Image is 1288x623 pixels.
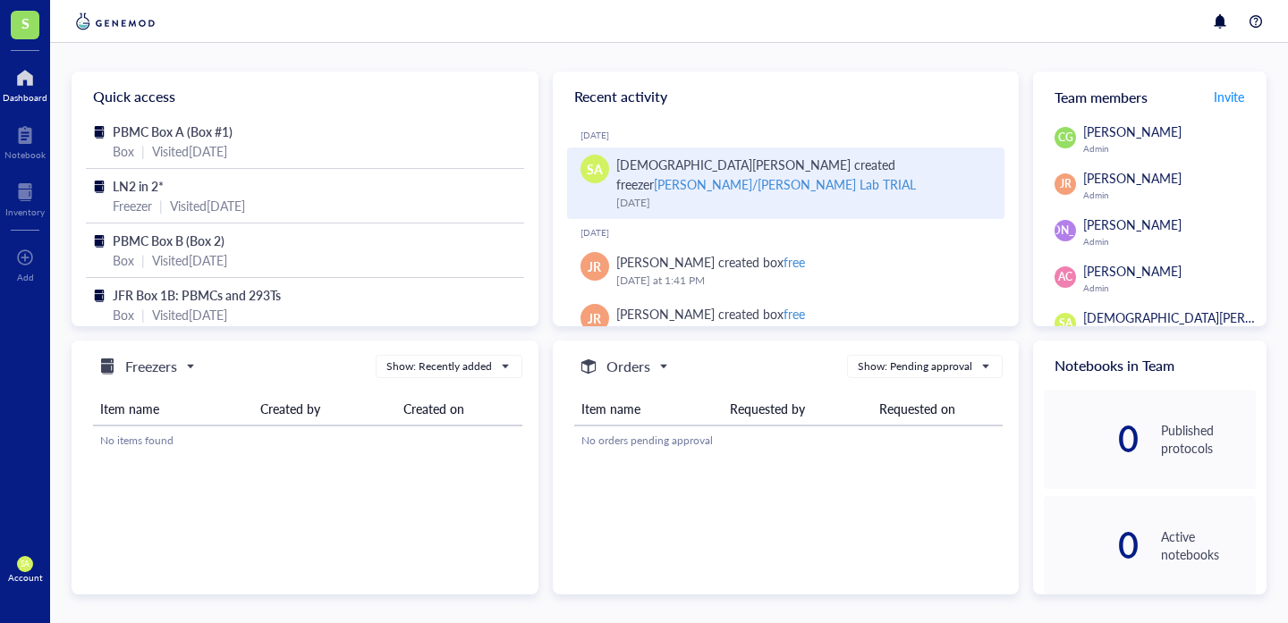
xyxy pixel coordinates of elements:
span: JR [1060,176,1072,192]
div: | [141,250,145,270]
div: Inventory [5,206,45,217]
span: [PERSON_NAME] [1083,262,1182,280]
div: No orders pending approval [581,433,996,449]
a: Dashboard [3,63,47,103]
div: Notebooks in Team [1033,341,1267,391]
span: PBMC Box B (Box 2) [113,232,225,249]
span: SA [587,159,603,179]
div: Admin [1083,282,1256,293]
div: Admin [1083,236,1256,247]
span: AC [1058,269,1072,285]
div: Admin [1083,189,1256,200]
div: Dashboard [3,92,47,103]
div: | [159,196,163,215]
div: | [141,141,145,161]
div: Account [8,572,43,583]
div: Team members [1033,72,1267,122]
div: Quick access [72,72,538,122]
a: JR[PERSON_NAME] created boxfree[DATE] at 1:41 PM [567,245,1005,297]
div: [PERSON_NAME] created box [616,252,805,272]
span: S [21,12,30,34]
a: JR[PERSON_NAME] created boxfree[DATE] at 1:41 PM [567,297,1005,349]
a: Notebook [4,121,46,160]
span: PBMC Box A (Box #1) [113,122,233,140]
div: Add [17,272,34,282]
h5: Orders [606,356,650,377]
button: Invite [1213,82,1245,111]
a: Inventory [5,178,45,217]
div: Published protocols [1161,421,1256,457]
span: JFR Box 1B: PBMCs and 293Ts [113,286,281,304]
div: Box [113,141,134,161]
div: 0 [1044,425,1139,453]
div: Visited [DATE] [170,196,245,215]
div: Show: Pending approval [858,358,972,375]
span: CG [1058,130,1073,146]
span: [PERSON_NAME] [1083,169,1182,187]
div: Admin [1083,143,1256,154]
div: | [141,305,145,324]
div: No items found [100,433,515,449]
th: Requested on [872,392,1003,425]
div: Notebook [4,149,46,160]
span: [PERSON_NAME] [1083,215,1182,233]
span: LN2 in 2* [113,177,164,195]
span: JR [588,257,601,276]
div: Visited [DATE] [152,141,227,161]
div: Recent activity [553,72,1020,122]
span: SA [21,560,30,568]
div: 0 [1044,531,1139,560]
th: Item name [93,392,253,425]
div: [DATE] at 1:41 PM [616,272,991,290]
div: Show: Recently added [386,358,492,375]
a: SA[DEMOGRAPHIC_DATA][PERSON_NAME] created freezer[PERSON_NAME]/[PERSON_NAME] Lab TRIAL[DATE] [567,147,1005,219]
span: SA [1059,316,1072,332]
span: Invite [1214,88,1244,105]
th: Item name [574,392,724,425]
div: Box [113,305,134,324]
div: free [784,253,805,271]
th: Created by [253,392,396,425]
div: Freezer [113,196,152,215]
div: Box [113,250,134,270]
div: Active notebooks [1161,527,1256,563]
div: [DEMOGRAPHIC_DATA][PERSON_NAME] created freezer [616,155,991,194]
div: [DATE] [580,130,1005,140]
div: [PERSON_NAME]/[PERSON_NAME] Lab TRIAL [654,175,916,193]
img: genemod-logo [72,11,159,32]
div: [DATE] [580,227,1005,238]
th: Requested by [723,392,872,425]
th: Created on [396,392,522,425]
span: [PERSON_NAME] [1022,223,1109,239]
div: Visited [DATE] [152,250,227,270]
div: [DATE] [616,194,991,212]
span: [PERSON_NAME] [1083,122,1182,140]
div: Visited [DATE] [152,305,227,324]
h5: Freezers [125,356,177,377]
